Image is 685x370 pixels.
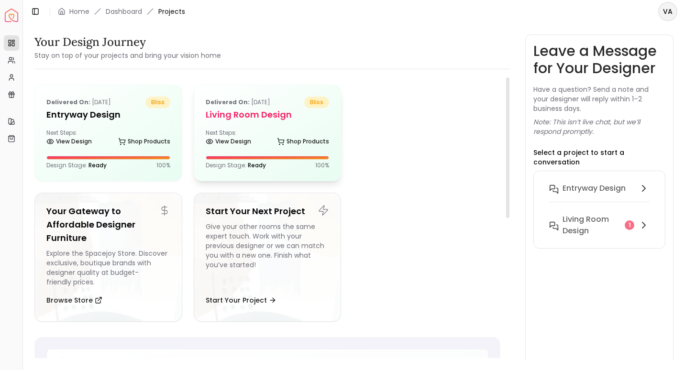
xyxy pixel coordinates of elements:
a: Spacejoy [5,9,18,22]
p: 100 % [156,162,170,169]
p: 100 % [315,162,329,169]
img: Spacejoy Logo [5,9,18,22]
button: Start Your Project [206,291,276,310]
a: Start Your Next ProjectGive your other rooms the same expert touch. Work with your previous desig... [194,193,342,322]
a: Shop Products [118,135,170,148]
p: Design Stage: [46,162,107,169]
p: Select a project to start a conversation [533,148,665,167]
div: 1 [625,220,634,230]
a: Home [69,7,89,16]
p: Have a question? Send a note and your designer will reply within 1–2 business days. [533,85,665,113]
h5: Living Room design [206,108,330,121]
span: Ready [248,161,266,169]
h6: Living Room design [563,214,621,237]
p: Note: This isn’t live chat, but we’ll respond promptly. [533,117,665,136]
div: Next Steps: [46,129,170,148]
a: Shop Products [277,135,329,148]
p: [DATE] [46,97,111,108]
div: Explore the Spacejoy Store. Discover exclusive, boutique brands with designer quality at budget-f... [46,249,170,287]
span: Ready [88,161,107,169]
a: Your Gateway to Affordable Designer FurnitureExplore the Spacejoy Store. Discover exclusive, bout... [34,193,182,322]
h6: entryway design [563,183,626,194]
button: entryway design [541,179,657,210]
span: Projects [158,7,185,16]
p: [DATE] [206,97,270,108]
span: VA [659,3,676,20]
h5: Your Gateway to Affordable Designer Furniture [46,205,170,245]
p: Design Stage: [206,162,266,169]
h3: Leave a Message for Your Designer [533,43,665,77]
div: Give your other rooms the same expert touch. Work with your previous designer or we can match you... [206,222,330,287]
span: bliss [304,97,329,108]
a: Dashboard [106,7,142,16]
button: Living Room design1 [541,210,657,240]
a: View Design [206,135,251,148]
h5: entryway design [46,108,170,121]
h3: Your Design Journey [34,34,221,50]
h5: Start Your Next Project [206,205,330,218]
nav: breadcrumb [58,7,185,16]
button: Browse Store [46,291,102,310]
span: bliss [145,97,170,108]
a: View Design [46,135,92,148]
b: Delivered on: [206,98,250,106]
b: Delivered on: [46,98,90,106]
small: Stay on top of your projects and bring your vision home [34,51,221,60]
button: VA [658,2,677,21]
div: Next Steps: [206,129,330,148]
